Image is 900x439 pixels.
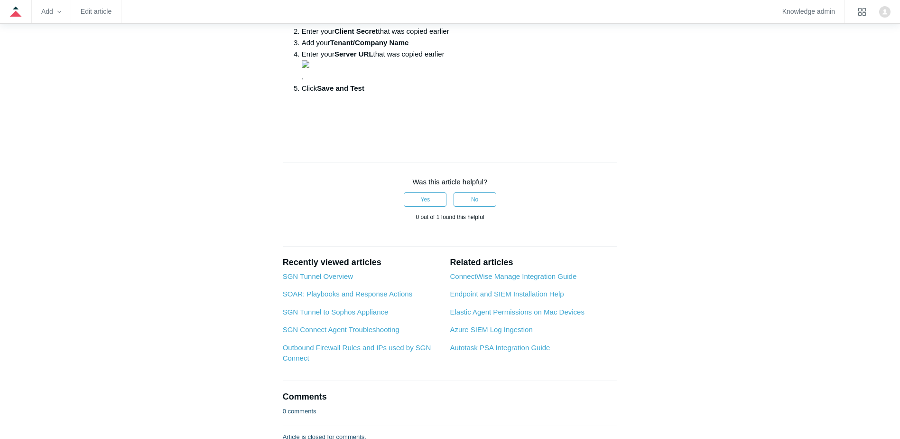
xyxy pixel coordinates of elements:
a: Endpoint and SIEM Installation Help [450,290,564,298]
a: Outbound Firewall Rules and IPs used by SGN Connect [283,344,431,363]
h2: Recently viewed articles [283,256,441,269]
h2: Related articles [450,256,617,269]
zd-hc-trigger: Click your profile icon to open the profile menu [879,6,891,18]
h2: Comments [283,391,618,403]
a: ConnectWise Manage Integration Guide [450,272,576,280]
strong: Server URL [334,50,373,58]
img: 38277682584979 [302,60,309,68]
p: 0 comments [283,407,316,416]
zd-hc-trigger: Add [41,9,61,14]
strong: Client Secret [334,27,378,35]
span: Was this article helpful? [413,178,488,186]
strong: Save and Test [317,84,364,92]
a: SOAR: Playbooks and Response Actions [283,290,413,298]
a: Knowledge admin [782,9,835,14]
a: Azure SIEM Log Ingestion [450,325,532,334]
li: Click [302,83,618,94]
a: Edit article [81,9,111,14]
button: This article was helpful [404,192,446,207]
li: Enter your that was copied earlier [302,26,618,37]
strong: Tenant/Company Name [330,38,409,47]
span: 0 out of 1 found this helpful [416,214,484,220]
a: SGN Tunnel Overview [283,272,353,280]
a: Elastic Agent Permissions on Mac Devices [450,308,584,316]
button: This article was not helpful [454,192,496,207]
li: Add your [302,37,618,48]
a: Autotask PSA Integration Guide [450,344,550,352]
li: Enter your that was copied earlier . [302,48,618,83]
a: SGN Connect Agent Troubleshooting [283,325,399,334]
a: SGN Tunnel to Sophos Appliance [283,308,389,316]
img: user avatar [879,6,891,18]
